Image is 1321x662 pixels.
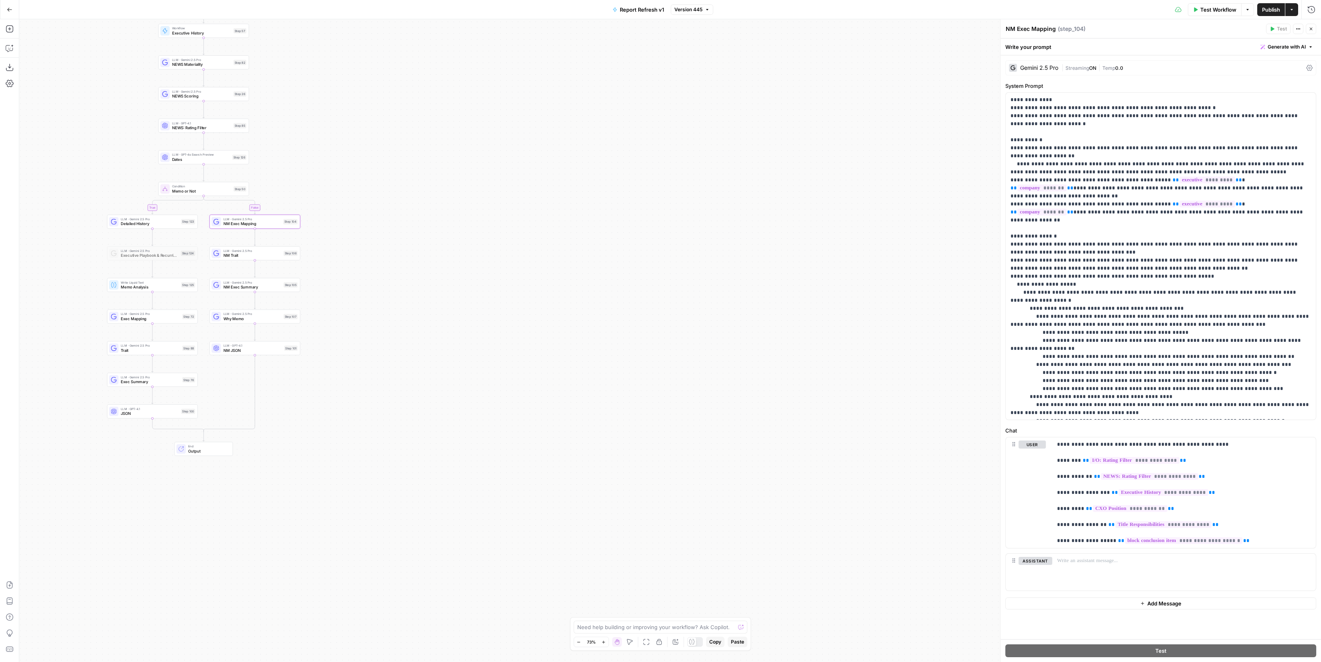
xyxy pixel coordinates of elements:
span: Executive History [172,30,231,36]
button: Report Refresh v1 [608,3,669,16]
span: LLM · GPT-4o Search Preview [172,152,230,157]
button: Test [1266,24,1291,34]
button: Test [1005,644,1316,657]
g: Edge from step_100 to step_50-conditional-end [152,418,204,432]
span: Copy [709,638,721,646]
div: LLM · GPT-4.1JSONStep 100 [107,404,198,418]
button: user [1019,441,1046,449]
span: LLM · Gemini 2.5 Pro [121,343,180,348]
div: Step 82 [233,60,246,65]
div: Step 124 [181,251,195,256]
g: Edge from step_88 to step_76 [152,355,153,372]
span: Memo Analysis [121,284,179,290]
span: LLM · Gemini 2.5 Pro [121,375,180,380]
div: LLM · GPT-4.1NM JSONStep 101 [209,341,300,355]
span: Publish [1262,6,1280,14]
button: Add Message [1005,597,1316,609]
div: Write Liquid TextMemo AnalysisStep 125 [107,278,198,292]
g: Edge from step_76 to step_100 [152,387,153,404]
label: System Prompt [1005,82,1316,90]
span: Temp [1102,65,1115,71]
div: LLM · Gemini 2.5 ProNEWS ScoringStep 26 [158,87,249,101]
g: Edge from step_57 to step_82 [203,38,204,55]
div: Step 104 [283,219,298,224]
span: ON [1089,65,1096,71]
div: Step 125 [181,282,195,288]
div: LLM · Gemini 2.5 ProWhy MemoStep 107 [209,309,300,323]
span: Executive Playbook & Recurring Themes [121,252,179,258]
span: LLM · GPT-4.1 [223,343,282,348]
g: Edge from step_75 to step_57 [203,6,204,23]
label: Chat [1005,426,1316,435]
g: Edge from step_50-conditional-end to end [203,431,204,441]
span: LLM · Gemini 2.5 Pro [121,248,179,253]
span: LLM · Gemini 2.5 Pro [172,57,231,62]
div: LLM · Gemini 2.5 ProNM TraitStep 106 [209,246,300,260]
span: LLM · GPT-4.1 [172,121,231,126]
g: Edge from step_104 to step_106 [254,229,256,246]
g: Edge from step_123 to step_124 [152,229,153,246]
span: | [1096,63,1102,71]
div: Step 106 [284,251,298,256]
span: Dates [172,156,230,162]
g: Edge from step_105 to step_107 [254,292,256,309]
span: 0.0 [1115,65,1123,71]
div: assistant [1006,554,1046,591]
span: | [1061,63,1065,71]
span: LLM · Gemini 2.5 Pro [223,280,281,285]
div: Step 107 [284,314,298,319]
div: Gemini 2.5 Pro [1020,65,1058,71]
div: LLM · Gemini 2.5 ProTraitStep 88 [107,341,198,355]
div: Step 26 [233,91,246,97]
span: LLM · Gemini 2.5 Pro [121,312,180,317]
g: Edge from step_26 to step_85 [203,101,204,118]
span: Memo or Not [172,188,231,194]
div: user [1006,437,1046,548]
span: NM Exec Summary [223,284,281,290]
div: Step 76 [182,377,195,382]
span: Report Refresh v1 [620,6,664,14]
div: Step 85 [233,123,246,128]
g: Edge from step_50 to step_104 [204,196,256,214]
div: Step 123 [181,219,195,224]
div: WorkflowExecutive HistoryStep 57 [158,24,249,38]
g: Edge from step_107 to step_101 [254,323,256,341]
span: NM Trait [223,252,281,258]
span: NEWS Materiality [172,61,231,67]
g: Edge from step_126 to step_50 [203,164,204,181]
span: Add Message [1147,599,1181,607]
span: Output [188,448,228,454]
span: Write Liquid Text [121,280,179,285]
div: LLM · Gemini 2.5 ProNM Exec SummaryStep 105 [209,278,300,292]
div: Step 72 [182,314,195,319]
button: Test Workflow [1188,3,1241,16]
span: 73% [587,639,596,645]
span: Workflow [172,26,231,30]
g: Edge from step_106 to step_105 [254,260,256,278]
div: Step 100 [181,409,195,414]
g: Edge from step_85 to step_126 [203,133,204,150]
div: LLM · GPT-4o Search PreviewDatesStep 126 [158,150,249,164]
g: Edge from step_124 to step_125 [152,260,153,278]
span: NM JSON [223,347,282,353]
span: NEWS: Rating Filter [172,125,231,131]
div: Step 105 [284,282,298,288]
div: Step 101 [284,345,298,351]
div: Step 50 [233,186,246,191]
span: NM Exec Mapping [223,221,281,227]
span: LLM · Gemini 2.5 Pro [223,312,281,317]
button: assistant [1019,557,1052,565]
g: Edge from step_50 to step_123 [152,196,204,214]
span: JSON [121,410,179,416]
g: Edge from step_101 to step_50-conditional-end [204,355,255,432]
span: Generate with AI [1268,43,1306,51]
span: LLM · Gemini 2.5 Pro [172,89,231,94]
span: Test Workflow [1200,6,1236,14]
g: Edge from step_82 to step_26 [203,69,204,87]
span: Paste [731,638,744,646]
div: EndOutput [158,442,249,456]
span: LLM · Gemini 2.5 Pro [223,248,281,253]
div: Step 126 [232,154,246,160]
div: Write your prompt [1000,39,1321,55]
button: Version 445 [671,4,713,15]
